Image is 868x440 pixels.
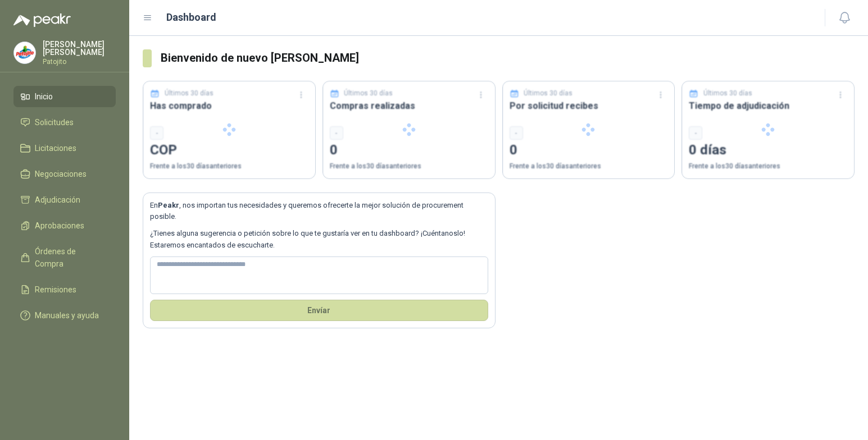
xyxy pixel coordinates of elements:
[13,13,71,27] img: Logo peakr
[161,49,855,67] h3: Bienvenido de nuevo [PERSON_NAME]
[150,300,488,321] button: Envíar
[43,58,116,65] p: Patojito
[13,112,116,133] a: Solicitudes
[35,194,80,206] span: Adjudicación
[35,283,76,296] span: Remisiones
[158,201,179,209] b: Peakr
[35,90,53,103] span: Inicio
[13,279,116,300] a: Remisiones
[13,86,116,107] a: Inicio
[35,245,105,270] span: Órdenes de Compra
[35,116,74,129] span: Solicitudes
[150,200,488,223] p: En , nos importan tus necesidades y queremos ofrecerte la mejor solución de procurement posible.
[35,142,76,154] span: Licitaciones
[13,189,116,210] a: Adjudicación
[35,309,99,322] span: Manuales y ayuda
[43,40,116,56] p: [PERSON_NAME] [PERSON_NAME]
[13,215,116,236] a: Aprobaciones
[35,168,87,180] span: Negociaciones
[166,10,216,25] h1: Dashboard
[13,163,116,185] a: Negociaciones
[13,137,116,159] a: Licitaciones
[150,228,488,251] p: ¿Tienes alguna sugerencia o petición sobre lo que te gustaría ver en tu dashboard? ¡Cuéntanoslo! ...
[14,42,35,63] img: Company Logo
[13,241,116,274] a: Órdenes de Compra
[35,219,84,232] span: Aprobaciones
[13,305,116,326] a: Manuales y ayuda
